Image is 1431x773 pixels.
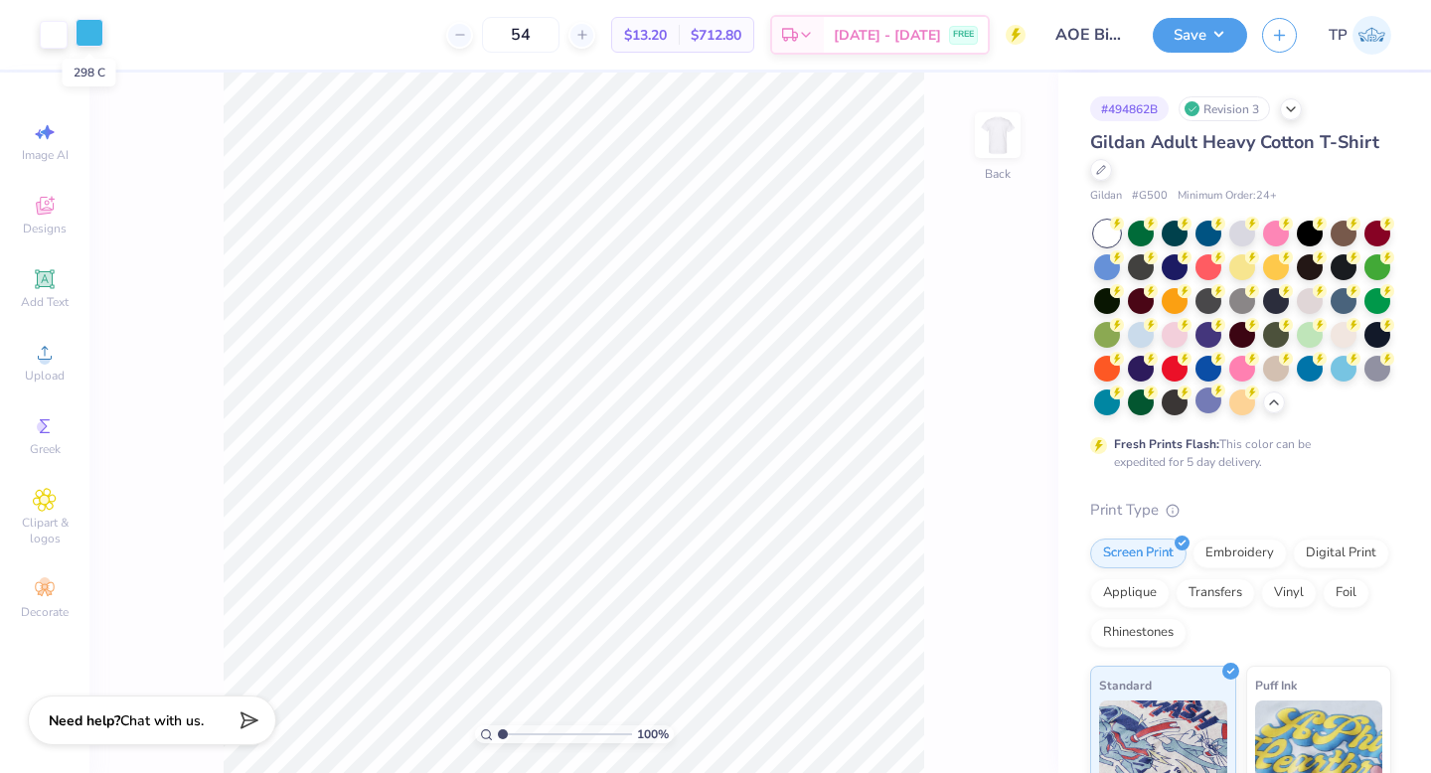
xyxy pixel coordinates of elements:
span: Gildan Adult Heavy Cotton T-Shirt [1090,130,1379,154]
div: Digital Print [1293,539,1389,568]
div: 298 C [63,59,116,86]
span: Clipart & logos [10,515,79,546]
span: [DATE] - [DATE] [834,25,941,46]
span: Puff Ink [1255,675,1297,696]
span: 100 % [637,725,669,743]
span: Upload [25,368,65,384]
span: Gildan [1090,188,1122,205]
div: Back [985,165,1011,183]
span: Add Text [21,294,69,310]
div: Vinyl [1261,578,1317,608]
span: Image AI [22,147,69,163]
span: TP [1329,24,1348,47]
span: FREE [953,28,974,42]
img: Tyler Plutchok [1352,16,1391,55]
a: TP [1329,16,1391,55]
span: Minimum Order: 24 + [1178,188,1277,205]
span: Chat with us. [120,711,204,730]
button: Save [1153,18,1247,53]
img: Back [978,115,1018,155]
div: Rhinestones [1090,618,1187,648]
span: Decorate [21,604,69,620]
div: Transfers [1176,578,1255,608]
div: Applique [1090,578,1170,608]
div: Screen Print [1090,539,1187,568]
input: Untitled Design [1040,15,1138,55]
span: $712.80 [691,25,741,46]
span: Greek [30,441,61,457]
strong: Need help? [49,711,120,730]
div: Foil [1323,578,1369,608]
span: Standard [1099,675,1152,696]
input: – – [482,17,559,53]
strong: Fresh Prints Flash: [1114,436,1219,452]
div: # 494862B [1090,96,1169,121]
div: Revision 3 [1179,96,1270,121]
div: Print Type [1090,499,1391,522]
span: $13.20 [624,25,667,46]
span: # G500 [1132,188,1168,205]
div: This color can be expedited for 5 day delivery. [1114,435,1358,471]
span: Designs [23,221,67,236]
div: Embroidery [1192,539,1287,568]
